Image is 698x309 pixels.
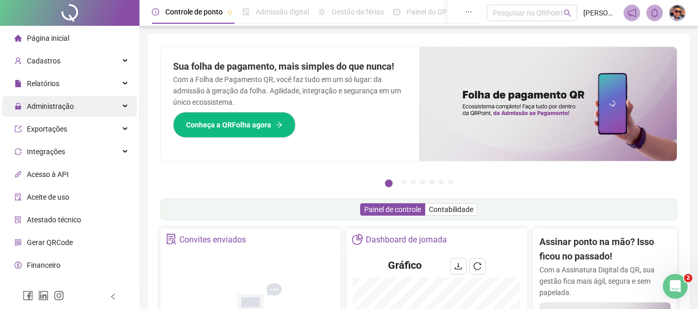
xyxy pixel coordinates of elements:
span: Central de ajuda [27,284,79,292]
button: 6 [439,180,444,185]
img: banner%2F8d14a306-6205-4263-8e5b-06e9a85ad873.png [419,47,677,161]
span: Atestado técnico [27,216,81,224]
iframe: Intercom live chat [663,274,688,299]
span: Exportações [27,125,67,133]
span: export [14,125,22,133]
span: Contabilidade [429,205,473,214]
span: audit [14,193,22,201]
span: left [110,293,117,300]
button: 5 [429,180,435,185]
span: ellipsis [465,8,472,15]
span: search [564,9,571,17]
span: arrow-right [275,121,283,128]
button: Conheça a QRFolha agora [173,112,296,138]
span: user-add [14,57,22,64]
span: solution [14,216,22,223]
span: download [454,262,462,270]
span: instagram [54,290,64,301]
span: home [14,35,22,42]
button: 1 [385,180,393,187]
span: Financeiro [27,261,60,269]
span: Gestão de férias [332,8,384,16]
span: Aceite de uso [27,193,69,201]
span: notification [627,8,637,18]
span: Relatórios [27,79,59,88]
span: 2 [684,274,692,282]
p: Com a Assinatura Digital da QR, sua gestão fica mais ágil, segura e sem papelada. [539,264,671,298]
button: 2 [401,180,407,185]
span: file-done [242,8,250,15]
h2: Assinar ponto na mão? Isso ficou no passado! [539,235,671,264]
button: 7 [448,180,453,185]
h4: Gráfico [388,258,422,272]
button: 4 [420,180,425,185]
span: reload [473,262,482,270]
span: Conheça a QRFolha agora [186,119,271,131]
span: Integrações [27,148,65,156]
span: qrcode [14,239,22,246]
div: Dashboard de jornada [366,231,447,249]
p: Com a Folha de Pagamento QR, você faz tudo em um só lugar: da admissão à geração da folha. Agilid... [173,74,407,108]
span: Controle de ponto [165,8,223,16]
span: bell [650,8,659,18]
span: pie-chart [352,234,363,245]
span: lock [14,103,22,110]
span: dashboard [393,8,400,15]
span: Administração [27,102,74,110]
span: [PERSON_NAME] [583,7,617,19]
span: Acesso à API [27,170,69,178]
span: file [14,80,22,87]
h2: Sua folha de pagamento, mais simples do que nunca! [173,59,407,74]
span: linkedin [38,290,49,301]
span: pushpin [227,9,233,15]
span: Painel do DP [407,8,447,16]
span: sun [318,8,325,15]
span: Painel de controle [364,205,421,214]
span: Cadastros [27,57,60,65]
span: Admissão digital [256,8,309,16]
div: Convites enviados [179,231,246,249]
span: Gerar QRCode [27,238,73,247]
span: sync [14,148,22,155]
span: solution [166,234,177,245]
span: clock-circle [152,8,159,15]
button: 3 [411,180,416,185]
span: api [14,171,22,178]
span: dollar [14,262,22,269]
img: 66442 [670,5,685,21]
span: facebook [23,290,33,301]
span: Página inicial [27,34,69,42]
